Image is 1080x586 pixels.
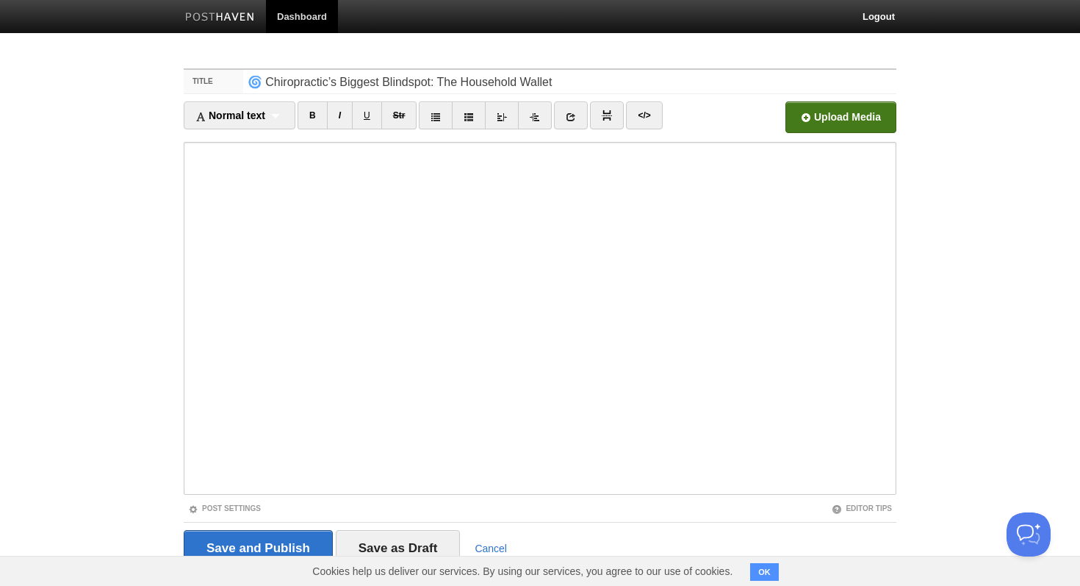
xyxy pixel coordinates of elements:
[184,530,333,567] input: Save and Publish
[188,504,261,512] a: Post Settings
[327,101,353,129] a: I
[626,101,662,129] a: </>
[298,557,747,586] span: Cookies help us deliver our services. By using our services, you agree to our use of cookies.
[832,504,892,512] a: Editor Tips
[1007,512,1051,557] iframe: Help Scout Beacon - Open
[336,530,461,567] input: Save as Draft
[184,70,243,93] label: Title
[602,110,612,121] img: pagebreak-icon.png
[750,563,779,581] button: OK
[185,12,255,24] img: Posthaven-bar
[298,101,328,129] a: B
[381,101,417,129] a: Str
[352,101,382,129] a: U
[475,543,507,554] a: Cancel
[195,110,265,121] span: Normal text
[393,110,406,121] del: Str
